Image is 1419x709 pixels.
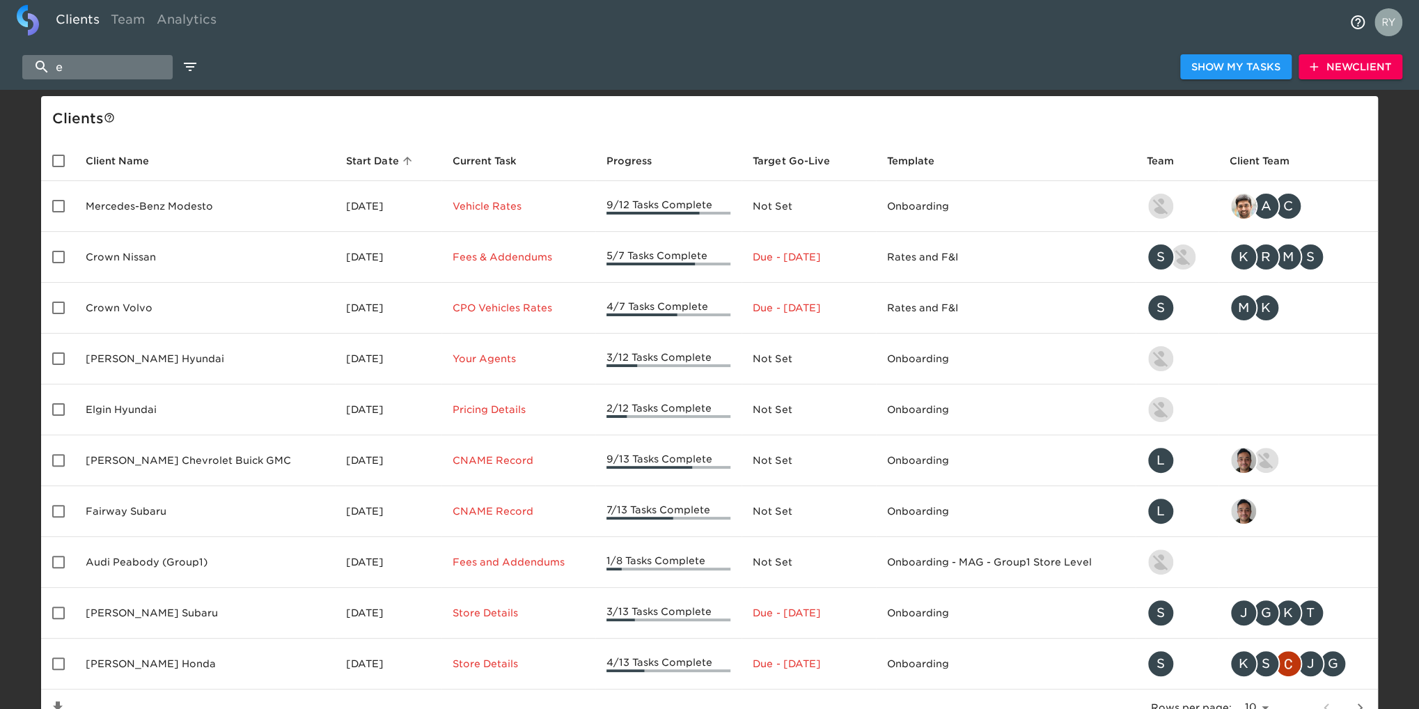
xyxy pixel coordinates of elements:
[887,153,952,169] span: Template
[595,181,742,232] td: 9/12 Tasks Complete
[876,283,1136,334] td: Rates and F&I
[595,384,742,435] td: 2/12 Tasks Complete
[335,435,441,486] td: [DATE]
[753,606,864,620] p: Due - [DATE]
[1252,650,1280,678] div: S
[453,555,584,569] p: Fees and Addendums
[1147,153,1192,169] span: Team
[453,453,584,467] p: CNAME Record
[1147,446,1175,474] div: L
[75,537,335,588] td: Audi Peabody (Group1)
[876,334,1136,384] td: Onboarding
[335,486,441,537] td: [DATE]
[1252,599,1280,627] div: G
[876,181,1136,232] td: Onboarding
[1147,243,1207,271] div: savannah@roadster.com, austin@roadster.com
[1252,192,1280,220] div: A
[335,537,441,588] td: [DATE]
[1310,59,1391,76] span: New Client
[876,384,1136,435] td: Onboarding
[595,639,742,689] td: 4/13 Tasks Complete
[876,486,1136,537] td: Onboarding
[595,334,742,384] td: 3/12 Tasks Complete
[742,435,875,486] td: Not Set
[753,153,829,169] span: Calculated based on the start date and the duration of all Tasks contained in this Hub.
[1231,194,1256,219] img: sandeep@simplemnt.com
[742,486,875,537] td: Not Set
[1148,194,1173,219] img: kevin.lo@roadster.com
[22,55,173,79] input: search
[178,55,202,79] button: edit
[1230,294,1257,322] div: M
[1230,599,1367,627] div: james.kurtenbach@schomp.com, george.lawton@schomp.com, kevin.mand@schomp.com, tj.joyce@schomp.com
[1147,446,1207,474] div: leland@roadster.com
[453,199,584,213] p: Vehicle Rates
[1147,294,1207,322] div: savannah@roadster.com
[104,112,115,123] svg: This is a list of all of your clients and clients shared with you
[1296,243,1324,271] div: S
[753,657,864,671] p: Due - [DATE]
[876,639,1136,689] td: Onboarding
[876,588,1136,639] td: Onboarding
[1230,599,1257,627] div: J
[105,5,151,39] a: Team
[1319,650,1347,678] div: G
[50,5,105,39] a: Clients
[75,334,335,384] td: [PERSON_NAME] Hyundai
[1147,650,1175,678] div: S
[52,107,1372,130] div: Client s
[753,301,864,315] p: Due - [DATE]
[1231,499,1256,524] img: sai@simplemnt.com
[335,334,441,384] td: [DATE]
[876,435,1136,486] td: Onboarding
[17,5,39,36] img: logo
[1274,599,1302,627] div: K
[453,301,584,315] p: CPO Vehicles Rates
[1230,192,1367,220] div: sandeep@simplemnt.com, angelique.nurse@roadster.com, clayton.mandel@roadster.com
[1147,192,1207,220] div: kevin.lo@roadster.com
[335,384,441,435] td: [DATE]
[1147,599,1207,627] div: savannah@roadster.com
[1230,243,1367,271] div: kwilson@crowncars.com, rrobins@crowncars.com, mcooley@crowncars.com, sparent@crowncars.com
[335,283,441,334] td: [DATE]
[453,250,584,264] p: Fees & Addendums
[1147,497,1207,525] div: leland@roadster.com
[335,181,441,232] td: [DATE]
[453,606,584,620] p: Store Details
[1252,243,1280,271] div: R
[1230,446,1367,474] div: sai@simplemnt.com, nikko.foster@roadster.com
[335,232,441,283] td: [DATE]
[1147,345,1207,373] div: kevin.lo@roadster.com
[1299,54,1402,80] button: NewClient
[75,486,335,537] td: Fairway Subaru
[1148,397,1173,422] img: kevin.lo@roadster.com
[1252,294,1280,322] div: K
[1148,550,1173,575] img: nikko.foster@roadster.com
[1274,243,1302,271] div: M
[742,537,875,588] td: Not Set
[1147,599,1175,627] div: S
[1230,294,1367,322] div: mcooley@crowncars.com, kwilson@crowncars.com
[1296,650,1324,678] div: J
[75,232,335,283] td: Crown Nissan
[1147,497,1175,525] div: L
[335,588,441,639] td: [DATE]
[453,657,584,671] p: Store Details
[595,486,742,537] td: 7/13 Tasks Complete
[75,588,335,639] td: [PERSON_NAME] Subaru
[876,537,1136,588] td: Onboarding - MAG - Group1 Store Level
[742,334,875,384] td: Not Set
[75,384,335,435] td: Elgin Hyundai
[1147,650,1207,678] div: savannah@roadster.com
[453,352,584,366] p: Your Agents
[1147,396,1207,423] div: kevin.lo@roadster.com
[1276,651,1301,676] img: christopher.mccarthy@roadster.com
[1147,243,1175,271] div: S
[1374,8,1402,36] img: Profile
[742,181,875,232] td: Not Set
[753,250,864,264] p: Due - [DATE]
[595,232,742,283] td: 5/7 Tasks Complete
[453,504,584,518] p: CNAME Record
[1341,6,1374,39] button: notifications
[595,283,742,334] td: 4/7 Tasks Complete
